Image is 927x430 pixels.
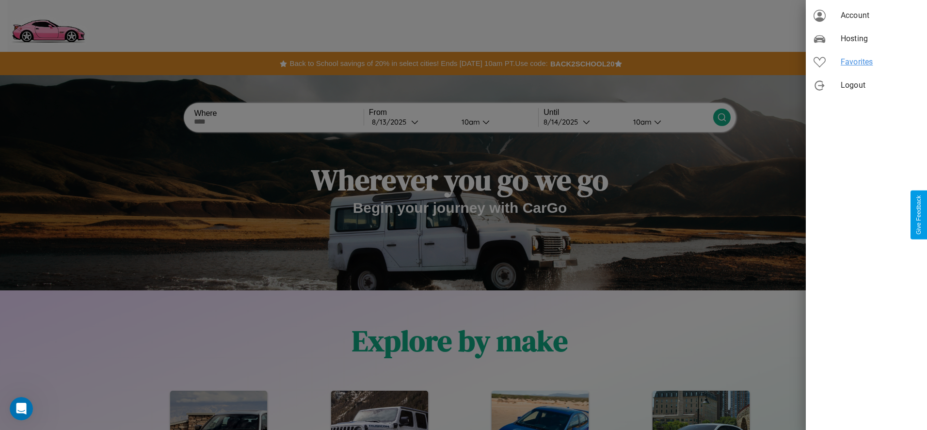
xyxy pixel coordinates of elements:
[841,56,919,68] span: Favorites
[841,33,919,45] span: Hosting
[915,195,922,235] div: Give Feedback
[841,10,919,21] span: Account
[806,4,927,27] div: Account
[806,27,927,50] div: Hosting
[10,397,33,420] iframe: Intercom live chat
[841,80,919,91] span: Logout
[806,50,927,74] div: Favorites
[806,74,927,97] div: Logout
